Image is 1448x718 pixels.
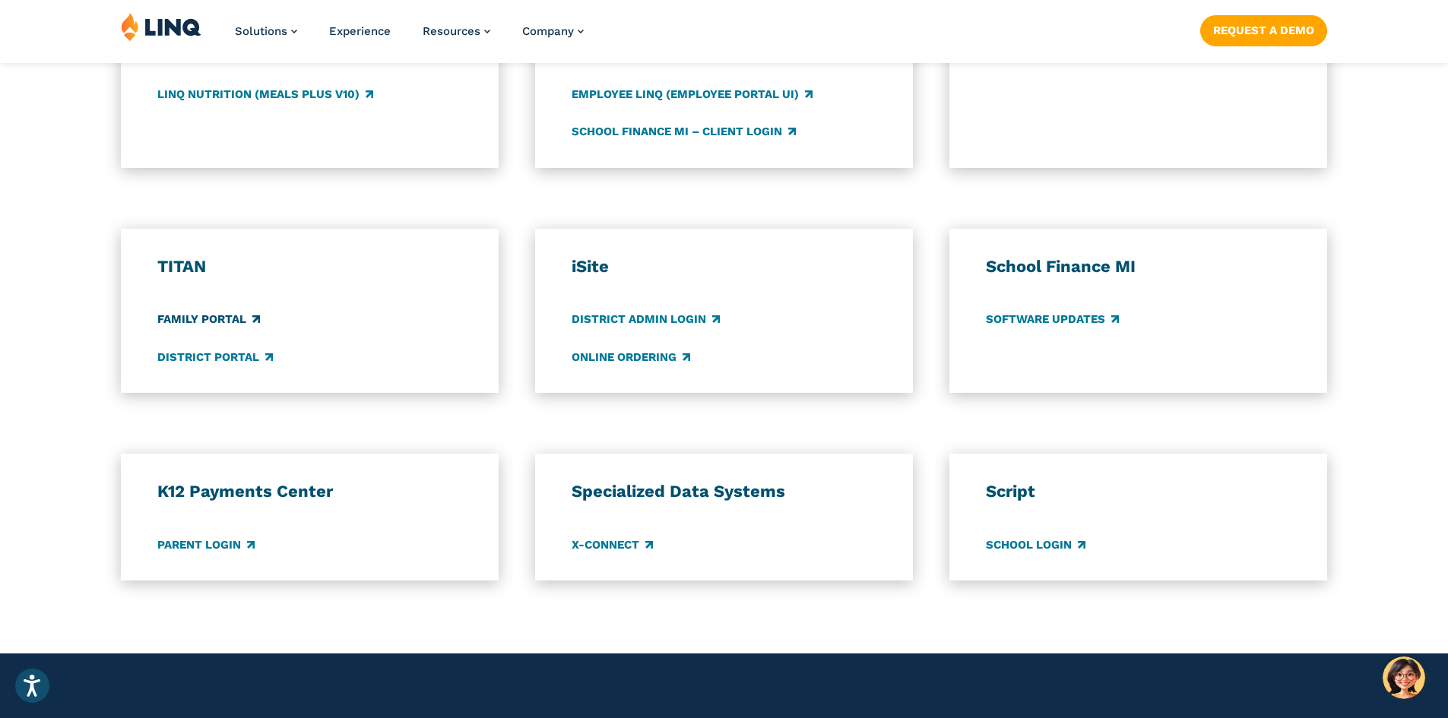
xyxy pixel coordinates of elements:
a: Request a Demo [1200,15,1327,46]
h3: K12 Payments Center [157,481,463,502]
a: Solutions [235,24,297,38]
a: Company [522,24,584,38]
a: Resources [423,24,490,38]
a: Software Updates [986,312,1119,328]
h3: Specialized Data Systems [572,481,877,502]
a: School Login [986,536,1085,553]
span: Solutions [235,24,287,38]
nav: Primary Navigation [235,12,584,62]
button: Hello, have a question? Let’s chat. [1383,656,1425,699]
a: Online Ordering [572,349,690,365]
h3: School Finance MI [986,256,1291,277]
a: School Finance MI – Client Login [572,123,796,140]
a: District Portal [157,349,273,365]
img: LINQ | K‑12 Software [121,12,201,41]
a: Employee LINQ (Employee Portal UI) [572,86,813,103]
a: LINQ Nutrition (Meals Plus v10) [157,86,373,103]
a: X-Connect [572,536,653,553]
a: District Admin Login [572,312,720,328]
a: Parent Login [157,536,255,553]
span: Company [522,24,574,38]
a: Experience [329,24,391,38]
nav: Button Navigation [1200,12,1327,46]
h3: TITAN [157,256,463,277]
h3: iSite [572,256,877,277]
span: Resources [423,24,480,38]
a: Family Portal [157,312,260,328]
h3: Script [986,481,1291,502]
